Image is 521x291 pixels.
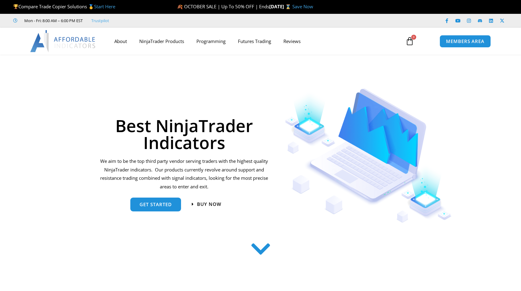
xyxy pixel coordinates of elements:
img: Indicators 1 | Affordable Indicators – NinjaTrader [285,88,452,223]
span: MEMBERS AREA [446,39,484,44]
a: Futures Trading [232,34,277,48]
span: Mon - Fri: 8:00 AM – 6:00 PM EST [23,17,83,24]
a: Reviews [277,34,307,48]
a: Save Now [292,3,313,10]
a: 0 [396,32,423,50]
span: Compare Trade Copier Solutions 🥇 [13,3,115,10]
a: Trustpilot [91,17,109,24]
img: 🏆 [14,4,18,9]
span: 🍂 OCTOBER SALE | Up To 50% OFF | Ends [177,3,269,10]
a: NinjaTrader Products [133,34,190,48]
a: Start Here [94,3,115,10]
a: About [108,34,133,48]
nav: Menu [108,34,398,48]
span: Buy now [197,202,221,206]
span: 0 [411,35,416,40]
a: Buy now [192,202,221,206]
img: LogoAI | Affordable Indicators – NinjaTrader [30,30,96,52]
p: We aim to be the top third party vendor serving traders with the highest quality NinjaTrader indi... [99,157,269,191]
a: Programming [190,34,232,48]
a: get started [130,198,181,211]
span: get started [140,202,172,207]
strong: [DATE] ⌛ [269,3,292,10]
a: MEMBERS AREA [440,35,491,48]
h1: Best NinjaTrader Indicators [99,117,269,151]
